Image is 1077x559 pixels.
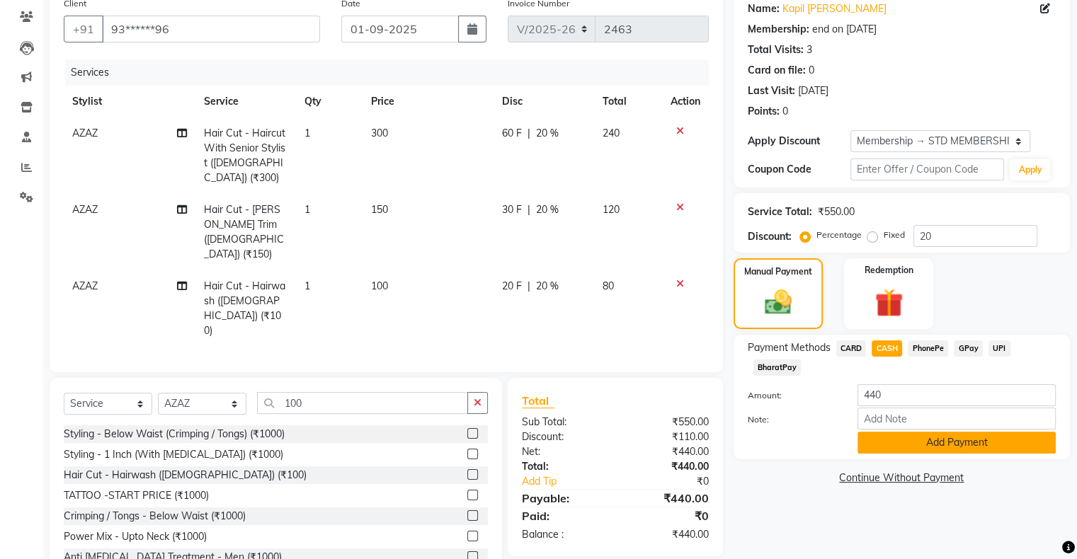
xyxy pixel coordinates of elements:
[884,229,905,241] label: Fixed
[756,287,800,318] img: _cash.svg
[522,393,554,408] span: Total
[64,529,207,544] div: Power Mix - Upto Neck (₹1000)
[1010,159,1050,180] button: Apply
[748,204,812,219] div: Service Total:
[615,430,719,444] div: ₹110.00
[857,432,1056,454] button: Add Payment
[195,86,296,117] th: Service
[72,203,98,216] span: AZAZ
[64,468,307,483] div: Hair Cut - Hairwash ([DEMOGRAPHIC_DATA]) (₹100)
[615,507,719,524] div: ₹0
[257,392,468,414] input: Search or Scan
[736,471,1067,485] a: Continue Without Payment
[857,408,1056,430] input: Add Note
[748,104,780,119] div: Points:
[511,459,615,474] div: Total:
[812,22,877,37] div: end on [DATE]
[872,340,902,357] span: CASH
[809,63,814,78] div: 0
[494,86,594,117] th: Disc
[64,427,285,442] div: Styling - Below Waist (Crimping / Tongs) (₹1000)
[782,104,788,119] div: 0
[615,415,719,430] div: ₹550.00
[72,127,98,139] span: AZAZ
[502,202,522,217] span: 30 F
[536,202,559,217] span: 20 %
[511,474,632,489] a: Add Tip
[65,59,719,86] div: Services
[748,162,850,177] div: Coupon Code
[511,444,615,459] div: Net:
[737,389,847,402] label: Amount:
[64,86,195,117] th: Stylist
[748,229,792,244] div: Discount:
[204,279,285,337] span: Hair Cut - Hairwash ([DEMOGRAPHIC_DATA]) (₹100)
[528,279,530,294] span: |
[836,340,867,357] span: CARD
[528,126,530,141] span: |
[615,527,719,542] div: ₹440.00
[511,415,615,430] div: Sub Total:
[102,16,320,42] input: Search by Name/Mobile/Email/Code
[908,340,948,357] span: PhonePe
[662,86,709,117] th: Action
[296,86,363,117] th: Qty
[737,413,847,426] label: Note:
[816,229,862,241] label: Percentage
[818,204,855,219] div: ₹550.00
[371,127,388,139] span: 300
[748,63,806,78] div: Card on file:
[511,490,615,507] div: Payable:
[72,279,98,292] span: AZAZ
[502,126,522,141] span: 60 F
[304,279,310,292] span: 1
[304,127,310,139] span: 1
[511,527,615,542] div: Balance :
[511,507,615,524] div: Paid:
[748,340,831,355] span: Payment Methods
[528,202,530,217] span: |
[502,279,522,294] span: 20 F
[615,444,719,459] div: ₹440.00
[748,83,795,98] div: Last Visit:
[748,134,850,149] div: Apply Discount
[603,203,620,216] span: 120
[536,279,559,294] span: 20 %
[64,16,103,42] button: +91
[807,42,812,57] div: 3
[748,42,804,57] div: Total Visits:
[204,203,284,260] span: Hair Cut - [PERSON_NAME] Trim ([DEMOGRAPHIC_DATA]) (₹150)
[363,86,494,117] th: Price
[798,83,828,98] div: [DATE]
[850,159,1005,180] input: Enter Offer / Coupon Code
[748,22,809,37] div: Membership:
[64,509,246,524] div: Crimping / Tongs - Below Waist (₹1000)
[64,447,283,462] div: Styling - 1 Inch (With [MEDICAL_DATA]) (₹1000)
[857,384,1056,406] input: Amount
[865,264,913,277] label: Redemption
[304,203,310,216] span: 1
[511,430,615,444] div: Discount:
[782,1,887,16] a: Kapil [PERSON_NAME]
[371,203,388,216] span: 150
[204,127,285,184] span: Hair Cut - Haircut With Senior Stylist ([DEMOGRAPHIC_DATA]) (₹300)
[744,265,812,278] label: Manual Payment
[603,127,620,139] span: 240
[753,359,802,376] span: BharatPay
[594,86,662,117] th: Total
[64,488,209,503] div: TATTOO -START PRICE (₹1000)
[632,474,719,489] div: ₹0
[536,126,559,141] span: 20 %
[988,340,1010,357] span: UPI
[866,285,912,321] img: _gift.svg
[615,490,719,507] div: ₹440.00
[615,459,719,474] div: ₹440.00
[954,340,983,357] span: GPay
[748,1,780,16] div: Name:
[603,279,614,292] span: 80
[371,279,388,292] span: 100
